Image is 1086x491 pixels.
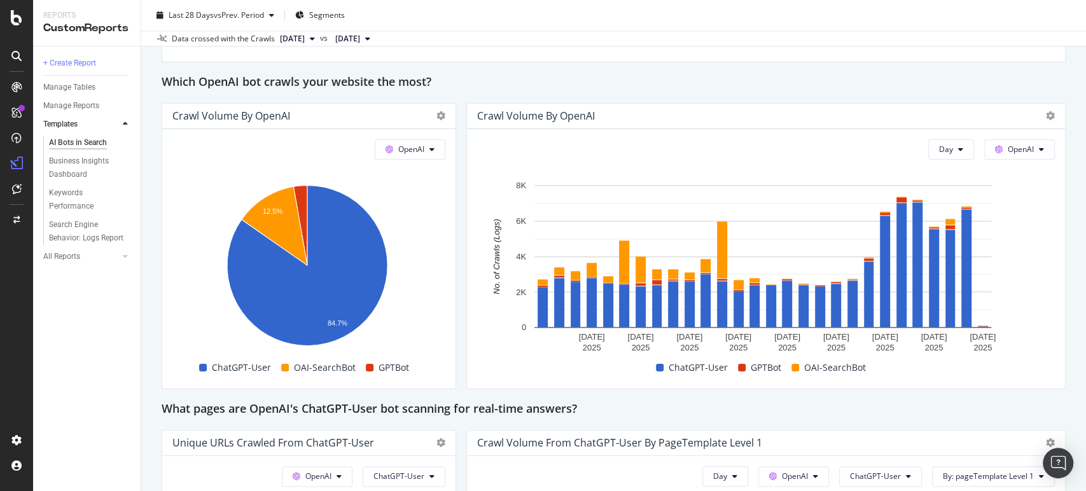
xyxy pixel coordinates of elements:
div: Open Intercom Messenger [1043,448,1073,478]
text: 2025 [583,343,601,352]
text: 6K [516,216,526,226]
div: Which OpenAI bot crawls your website the most? [162,73,1066,93]
div: Search Engine Behavior: Logs Report [49,218,124,245]
span: ChatGPT-User [212,360,271,375]
span: vs Prev. Period [214,10,264,20]
text: 2025 [876,343,895,352]
button: By: pageTemplate Level 1 [932,466,1055,487]
div: Keywords Performance [49,186,120,213]
div: Crawl Volume by OpenAI [172,109,290,122]
button: OpenAI [282,466,352,487]
span: Day [939,144,953,155]
a: Templates [43,118,119,131]
div: What pages are OpenAI's ChatGPT-User bot scanning for real-time answers? [162,399,1066,420]
div: Business Insights Dashboard [49,155,122,181]
button: Day [702,466,748,487]
text: [DATE] [725,332,751,342]
a: Manage Reports [43,99,132,113]
a: Manage Tables [43,81,132,94]
span: OpenAI [1008,144,1034,155]
text: 0 [522,322,526,332]
text: 2025 [827,343,846,352]
h2: What pages are OpenAI's ChatGPT-User bot scanning for real-time answers? [162,399,577,420]
span: OpenAI [398,144,424,155]
a: Keywords Performance [49,186,132,213]
text: [DATE] [872,332,898,342]
div: AI Bots in Search [49,136,107,149]
text: [DATE] [627,332,653,342]
button: ChatGPT-User [363,466,445,487]
text: 84.7% [328,319,347,327]
text: 8K [516,181,526,190]
svg: A chart. [477,179,1048,357]
div: Unique URLs Crawled from ChatGPT-User [172,436,374,449]
text: [DATE] [774,332,800,342]
button: Day [928,139,974,160]
button: OpenAI [758,466,829,487]
div: Crawl Volume by OpenAIOpenAIA chart.ChatGPT-UserOAI-SearchBotGPTBot [162,103,456,389]
span: OAI-SearchBot [804,360,866,375]
div: Data crossed with the Crawls [172,33,275,45]
button: [DATE] [330,31,375,46]
text: 2025 [729,343,748,352]
span: ChatGPT-User [850,471,901,481]
h2: Which OpenAI bot crawls your website the most? [162,73,431,93]
a: + Create Report [43,57,132,70]
div: Crawl Volume by OpenAI [477,109,595,122]
span: Day [713,471,727,481]
span: OpenAI [782,471,808,481]
span: Segments [309,10,345,20]
div: Manage Tables [43,81,95,94]
button: Segments [290,5,350,25]
text: 2025 [631,343,650,352]
button: [DATE] [275,31,320,46]
a: Search Engine Behavior: Logs Report [49,218,132,245]
span: 2025 Aug. 15th [280,33,305,45]
text: 4K [516,252,526,261]
div: Reports [43,10,130,21]
text: 2025 [924,343,943,352]
button: Last 28 DaysvsPrev. Period [151,5,279,25]
svg: A chart. [172,179,442,357]
text: 2K [516,287,526,296]
span: ChatGPT-User [373,471,424,481]
button: OpenAI [984,139,1055,160]
span: Last 28 Days [169,10,214,20]
text: 2025 [680,343,699,352]
span: GPTBot [379,360,409,375]
div: Manage Reports [43,99,99,113]
text: No. of Crawls (Logs) [492,219,501,294]
div: CustomReports [43,21,130,36]
text: [DATE] [921,332,947,342]
button: ChatGPT-User [839,466,922,487]
span: By: pageTemplate Level 1 [943,471,1034,481]
span: OpenAI [305,471,331,481]
text: [DATE] [579,332,605,342]
text: 2025 [778,343,797,352]
div: All Reports [43,250,80,263]
a: All Reports [43,250,119,263]
text: [DATE] [823,332,849,342]
button: OpenAI [375,139,445,160]
span: GPTBot [751,360,781,375]
span: 2025 Jul. 1st [335,33,360,45]
text: [DATE] [970,332,996,342]
div: Crawl Volume from ChatGPT-User by pageTemplate Level 1 [477,436,762,449]
text: [DATE] [676,332,702,342]
div: Templates [43,118,78,131]
span: ChatGPT-User [669,360,728,375]
span: OAI-SearchBot [294,360,356,375]
div: Crawl Volume by OpenAIDayOpenAIA chart.ChatGPT-UserGPTBotOAI-SearchBot [466,103,1066,389]
a: Business Insights Dashboard [49,155,132,181]
span: vs [320,32,330,44]
text: 2025 [973,343,992,352]
a: AI Bots in Search [49,136,132,149]
div: + Create Report [43,57,96,70]
text: 12.5% [263,207,282,214]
